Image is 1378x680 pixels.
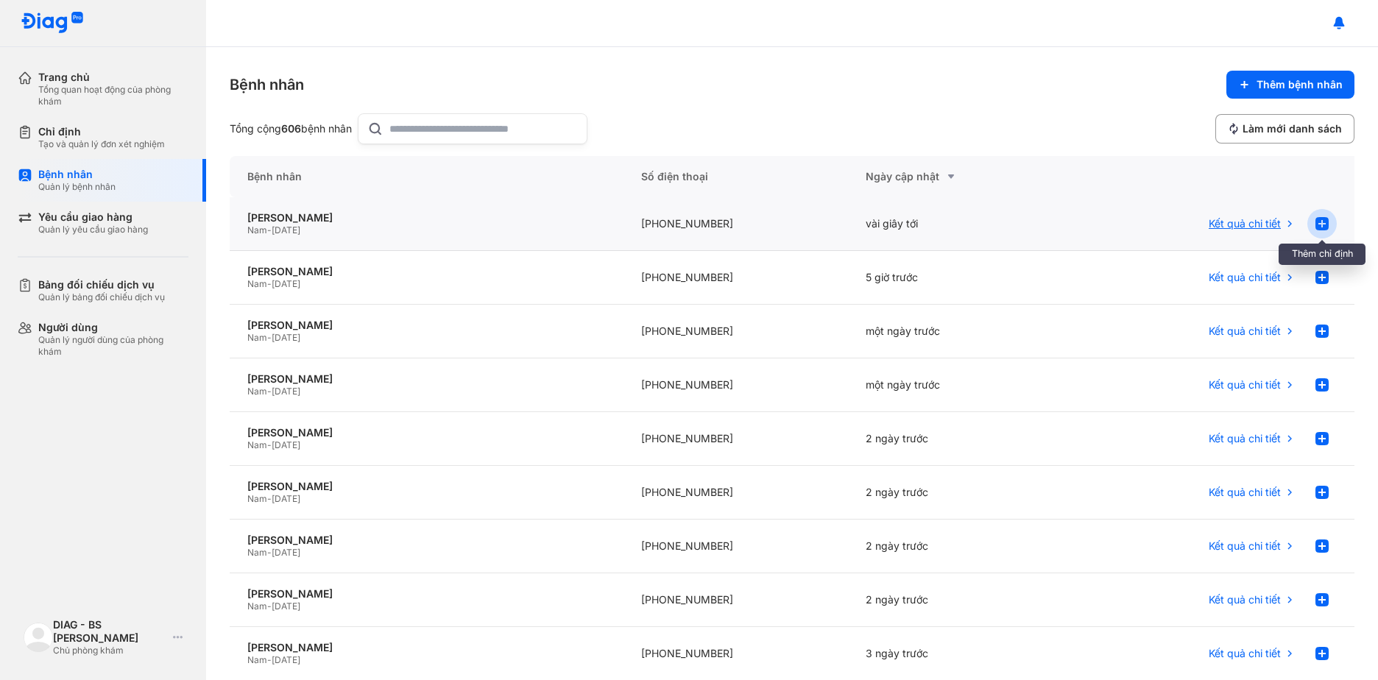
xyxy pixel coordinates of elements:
[247,654,267,665] span: Nam
[267,547,272,558] span: -
[1226,71,1354,99] button: Thêm bệnh nhân
[866,168,1056,185] div: Ngày cập nhật
[848,197,1073,251] div: vài giây tới
[38,291,165,303] div: Quản lý bảng đối chiếu dịch vụ
[1209,486,1281,499] span: Kết quả chi tiết
[848,466,1073,520] div: 2 ngày trước
[38,321,188,334] div: Người dùng
[267,278,272,289] span: -
[38,278,165,291] div: Bảng đối chiếu dịch vụ
[247,224,267,235] span: Nam
[247,332,267,343] span: Nam
[267,224,272,235] span: -
[848,520,1073,573] div: 2 ngày trước
[1257,78,1343,91] span: Thêm bệnh nhân
[21,12,84,35] img: logo
[38,125,165,138] div: Chỉ định
[247,493,267,504] span: Nam
[247,278,267,289] span: Nam
[247,641,606,654] div: [PERSON_NAME]
[38,138,165,150] div: Tạo và quản lý đơn xét nghiệm
[1209,593,1281,606] span: Kết quả chi tiết
[38,168,116,181] div: Bệnh nhân
[272,332,300,343] span: [DATE]
[1215,114,1354,144] button: Làm mới danh sách
[247,547,267,558] span: Nam
[848,358,1073,412] div: một ngày trước
[247,426,606,439] div: [PERSON_NAME]
[267,601,272,612] span: -
[267,493,272,504] span: -
[230,156,623,197] div: Bệnh nhân
[247,587,606,601] div: [PERSON_NAME]
[848,573,1073,627] div: 2 ngày trước
[247,211,606,224] div: [PERSON_NAME]
[272,493,300,504] span: [DATE]
[38,210,148,224] div: Yêu cầu giao hàng
[848,251,1073,305] div: 5 giờ trước
[38,181,116,193] div: Quản lý bệnh nhân
[272,654,300,665] span: [DATE]
[272,439,300,450] span: [DATE]
[247,480,606,493] div: [PERSON_NAME]
[24,623,53,652] img: logo
[848,305,1073,358] div: một ngày trước
[267,386,272,397] span: -
[247,601,267,612] span: Nam
[623,466,849,520] div: [PHONE_NUMBER]
[1209,378,1281,392] span: Kết quả chi tiết
[623,358,849,412] div: [PHONE_NUMBER]
[38,224,148,235] div: Quản lý yêu cầu giao hàng
[38,84,188,107] div: Tổng quan hoạt động của phòng khám
[267,332,272,343] span: -
[1209,217,1281,230] span: Kết quả chi tiết
[247,534,606,547] div: [PERSON_NAME]
[623,573,849,627] div: [PHONE_NUMBER]
[1209,539,1281,553] span: Kết quả chi tiết
[247,372,606,386] div: [PERSON_NAME]
[623,412,849,466] div: [PHONE_NUMBER]
[623,251,849,305] div: [PHONE_NUMBER]
[267,439,272,450] span: -
[1209,647,1281,660] span: Kết quả chi tiết
[247,319,606,332] div: [PERSON_NAME]
[247,265,606,278] div: [PERSON_NAME]
[1209,432,1281,445] span: Kết quả chi tiết
[848,412,1073,466] div: 2 ngày trước
[230,74,304,95] div: Bệnh nhân
[272,547,300,558] span: [DATE]
[281,122,301,135] span: 606
[38,334,188,358] div: Quản lý người dùng của phòng khám
[267,654,272,665] span: -
[272,224,300,235] span: [DATE]
[272,601,300,612] span: [DATE]
[272,278,300,289] span: [DATE]
[53,618,167,645] div: DIAG - BS [PERSON_NAME]
[53,645,167,656] div: Chủ phòng khám
[38,71,188,84] div: Trang chủ
[1209,271,1281,284] span: Kết quả chi tiết
[623,520,849,573] div: [PHONE_NUMBER]
[1209,325,1281,338] span: Kết quả chi tiết
[623,156,849,197] div: Số điện thoại
[247,386,267,397] span: Nam
[623,305,849,358] div: [PHONE_NUMBER]
[247,439,267,450] span: Nam
[623,197,849,251] div: [PHONE_NUMBER]
[272,386,300,397] span: [DATE]
[1243,122,1342,135] span: Làm mới danh sách
[230,122,352,135] div: Tổng cộng bệnh nhân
